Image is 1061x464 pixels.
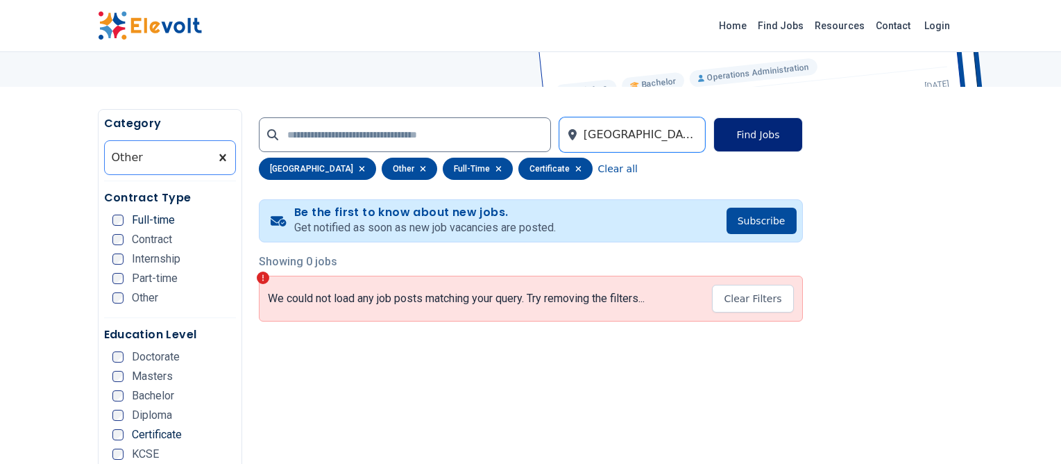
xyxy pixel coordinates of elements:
span: Diploma [132,410,172,421]
input: Diploma [112,410,124,421]
span: KCSE [132,449,159,460]
button: Clear all [598,158,638,180]
h4: Be the first to know about new jobs. [294,206,556,219]
div: certificate [518,158,593,180]
input: Masters [112,371,124,382]
button: Clear Filters [712,285,793,313]
a: Resources [809,15,870,37]
span: Certificate [132,429,182,440]
p: Get notified as soon as new job vacancies are posted. [294,219,556,236]
input: KCSE [112,449,124,460]
button: Find Jobs [713,117,802,152]
input: Certificate [112,429,124,440]
div: full-time [443,158,513,180]
a: Contact [870,15,916,37]
span: Bachelor [132,390,174,401]
input: Doctorate [112,351,124,363]
button: Subscribe [727,208,797,234]
span: Part-time [132,273,178,284]
input: Bachelor [112,390,124,401]
span: Other [132,292,158,304]
span: Full-time [132,215,175,226]
div: other [382,158,437,180]
input: Full-time [112,215,124,226]
input: Internship [112,254,124,265]
span: Doctorate [132,351,180,363]
iframe: Chat Widget [992,397,1061,464]
a: Login [916,12,958,40]
div: [GEOGRAPHIC_DATA] [259,158,376,180]
a: Find Jobs [752,15,809,37]
input: Part-time [112,273,124,284]
input: Contract [112,234,124,245]
img: Elevolt [98,11,202,40]
p: We could not load any job posts matching your query. Try removing the filters... [268,292,645,306]
span: Contract [132,234,172,245]
h5: Category [104,115,236,132]
h5: Contract Type [104,190,236,206]
p: Showing 0 jobs [259,254,803,270]
input: Other [112,292,124,304]
a: Home [713,15,752,37]
span: Masters [132,371,173,382]
h5: Education Level [104,326,236,343]
span: Internship [132,254,180,265]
